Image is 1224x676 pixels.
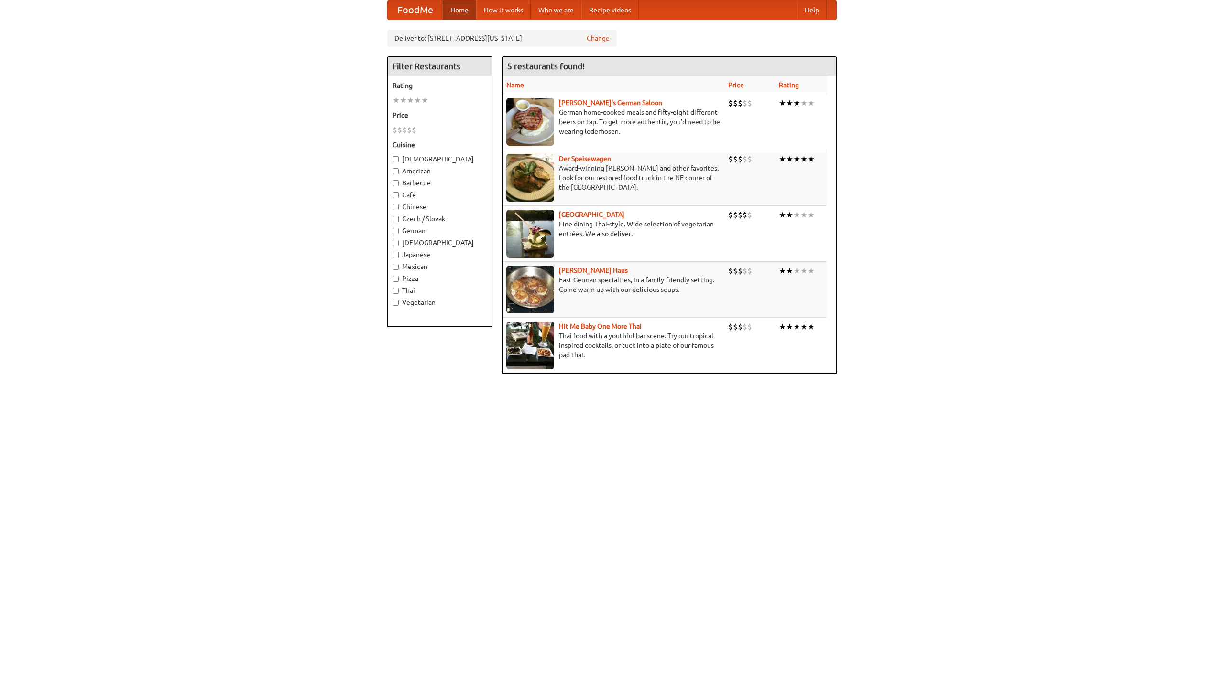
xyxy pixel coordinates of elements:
input: Czech / Slovak [393,216,399,222]
li: ★ [779,154,786,164]
li: $ [738,266,743,276]
li: $ [728,98,733,108]
li: $ [743,154,747,164]
label: American [393,166,487,176]
li: ★ [421,95,428,106]
label: Chinese [393,202,487,212]
a: [GEOGRAPHIC_DATA] [559,211,624,218]
label: German [393,226,487,236]
li: ★ [800,210,808,220]
input: Thai [393,288,399,294]
li: $ [743,98,747,108]
a: Der Speisewagen [559,155,611,162]
div: Deliver to: [STREET_ADDRESS][US_STATE] [387,30,617,47]
a: [PERSON_NAME]'s German Saloon [559,99,662,107]
li: $ [407,125,412,135]
li: $ [743,322,747,332]
li: $ [728,322,733,332]
input: Vegetarian [393,300,399,306]
li: ★ [779,266,786,276]
label: Japanese [393,250,487,259]
li: $ [728,210,733,220]
li: ★ [786,266,793,276]
li: ★ [808,98,815,108]
li: ★ [808,154,815,164]
label: Cafe [393,190,487,200]
a: Price [728,81,744,89]
li: ★ [800,154,808,164]
a: How it works [476,0,531,20]
label: Czech / Slovak [393,214,487,224]
li: $ [747,154,752,164]
input: German [393,228,399,234]
li: ★ [808,322,815,332]
h5: Rating [393,81,487,90]
label: [DEMOGRAPHIC_DATA] [393,238,487,247]
li: ★ [793,210,800,220]
li: ★ [800,98,808,108]
li: ★ [793,266,800,276]
li: $ [733,322,738,332]
input: Japanese [393,252,399,258]
label: Vegetarian [393,298,487,307]
img: satay.jpg [506,210,554,258]
h4: Filter Restaurants [388,57,492,76]
li: $ [738,322,743,332]
label: [DEMOGRAPHIC_DATA] [393,154,487,164]
li: $ [747,98,752,108]
label: Mexican [393,262,487,271]
a: Rating [779,81,799,89]
input: Cafe [393,192,399,198]
a: Home [443,0,476,20]
a: Change [587,33,610,43]
ng-pluralize: 5 restaurants found! [507,62,585,71]
li: $ [733,98,738,108]
li: ★ [800,266,808,276]
input: [DEMOGRAPHIC_DATA] [393,156,399,162]
li: ★ [414,95,421,106]
li: ★ [779,98,786,108]
h5: Price [393,110,487,120]
li: $ [743,210,747,220]
a: Who we are [531,0,581,20]
li: ★ [808,266,815,276]
input: Barbecue [393,180,399,186]
input: Pizza [393,276,399,282]
a: Help [797,0,827,20]
li: $ [728,266,733,276]
li: $ [747,210,752,220]
li: ★ [793,154,800,164]
li: $ [733,210,738,220]
li: $ [733,266,738,276]
label: Barbecue [393,178,487,188]
li: $ [738,154,743,164]
li: $ [728,154,733,164]
h5: Cuisine [393,140,487,150]
img: esthers.jpg [506,98,554,146]
li: ★ [407,95,414,106]
a: [PERSON_NAME] Haus [559,267,628,274]
a: Recipe videos [581,0,639,20]
li: $ [738,210,743,220]
li: $ [743,266,747,276]
li: ★ [793,98,800,108]
li: ★ [808,210,815,220]
li: $ [747,322,752,332]
li: ★ [786,98,793,108]
b: Hit Me Baby One More Thai [559,322,642,330]
input: [DEMOGRAPHIC_DATA] [393,240,399,246]
li: ★ [779,322,786,332]
a: FoodMe [388,0,443,20]
p: Award-winning [PERSON_NAME] and other favorites. Look for our restored food truck in the NE corne... [506,163,721,192]
li: $ [393,125,397,135]
input: Mexican [393,264,399,270]
li: ★ [786,210,793,220]
img: babythai.jpg [506,322,554,369]
img: speisewagen.jpg [506,154,554,202]
li: ★ [800,322,808,332]
li: ★ [393,95,400,106]
li: $ [733,154,738,164]
img: kohlhaus.jpg [506,266,554,313]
